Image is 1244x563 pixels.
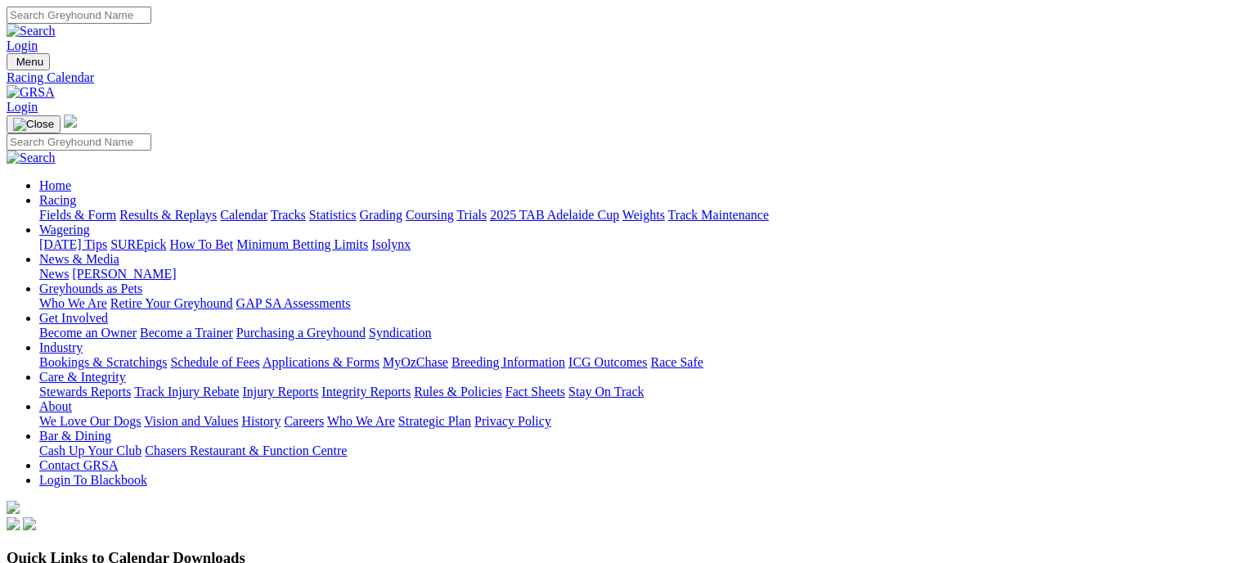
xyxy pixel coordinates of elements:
span: Menu [16,56,43,68]
a: Coursing [406,208,454,222]
a: Greyhounds as Pets [39,281,142,295]
a: History [241,414,281,428]
a: Login [7,38,38,52]
a: Login [7,100,38,114]
input: Search [7,133,151,151]
a: Who We Are [39,296,107,310]
a: Calendar [220,208,267,222]
a: Results & Replays [119,208,217,222]
a: Track Injury Rebate [134,385,239,399]
a: Login To Blackbook [39,473,147,487]
div: News & Media [39,267,1237,281]
img: Search [7,24,56,38]
a: Integrity Reports [321,385,411,399]
a: Breeding Information [451,355,565,369]
a: Racing [39,193,76,207]
a: Industry [39,340,83,354]
div: Get Involved [39,326,1237,340]
a: Retire Your Greyhound [110,296,233,310]
a: News [39,267,69,281]
a: Bar & Dining [39,429,111,443]
a: Care & Integrity [39,370,126,384]
a: Minimum Betting Limits [236,237,368,251]
a: SUREpick [110,237,166,251]
img: GRSA [7,85,55,100]
div: Greyhounds as Pets [39,296,1237,311]
a: Fields & Form [39,208,116,222]
a: Vision and Values [144,414,238,428]
div: Racing [39,208,1237,223]
img: Search [7,151,56,165]
a: Strategic Plan [398,414,471,428]
a: [DATE] Tips [39,237,107,251]
button: Toggle navigation [7,53,50,70]
img: logo-grsa-white.png [7,501,20,514]
a: Injury Reports [242,385,318,399]
img: logo-grsa-white.png [64,115,77,128]
a: Wagering [39,223,90,236]
a: Statistics [309,208,357,222]
a: About [39,399,72,413]
input: Search [7,7,151,24]
a: Privacy Policy [474,414,551,428]
button: Toggle navigation [7,115,61,133]
a: Purchasing a Greyhound [236,326,366,340]
a: MyOzChase [383,355,448,369]
a: ICG Outcomes [568,355,647,369]
a: Stewards Reports [39,385,131,399]
a: Get Involved [39,311,108,325]
a: Applications & Forms [263,355,379,369]
a: Tracks [271,208,306,222]
a: Contact GRSA [39,458,118,472]
a: [PERSON_NAME] [72,267,176,281]
a: Schedule of Fees [170,355,259,369]
a: How To Bet [170,237,234,251]
div: Bar & Dining [39,444,1237,458]
a: We Love Our Dogs [39,414,141,428]
div: Care & Integrity [39,385,1237,399]
div: About [39,414,1237,429]
a: Rules & Policies [414,385,502,399]
a: Grading [360,208,402,222]
a: Who We Are [327,414,395,428]
div: Industry [39,355,1237,370]
img: twitter.svg [23,517,36,530]
a: Careers [284,414,324,428]
div: Wagering [39,237,1237,252]
a: Weights [622,208,665,222]
a: Cash Up Your Club [39,444,141,457]
a: 2025 TAB Adelaide Cup [490,208,619,222]
a: Isolynx [371,237,411,251]
a: News & Media [39,252,119,266]
a: Bookings & Scratchings [39,355,167,369]
img: Close [13,118,54,131]
a: Racing Calendar [7,70,1237,85]
img: facebook.svg [7,517,20,530]
a: Trials [456,208,487,222]
a: Home [39,178,71,192]
a: Syndication [369,326,431,340]
a: Chasers Restaurant & Function Centre [145,444,347,457]
a: Stay On Track [568,385,644,399]
a: Fact Sheets [505,385,565,399]
a: GAP SA Assessments [236,296,351,310]
a: Race Safe [650,355,703,369]
a: Become a Trainer [140,326,233,340]
a: Track Maintenance [668,208,769,222]
a: Become an Owner [39,326,137,340]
